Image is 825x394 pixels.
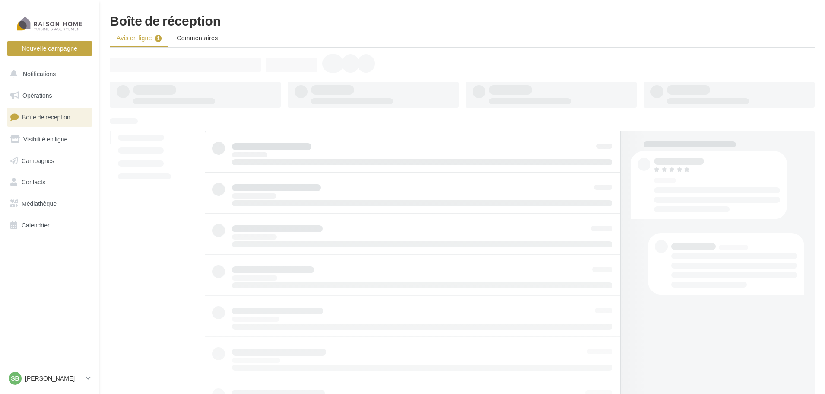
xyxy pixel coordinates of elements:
a: Visibilité en ligne [5,130,94,148]
button: Notifications [5,65,91,83]
a: Opérations [5,86,94,105]
a: Boîte de réception [5,108,94,126]
span: Sb [11,374,19,383]
button: Nouvelle campagne [7,41,92,56]
span: Opérations [22,92,52,99]
a: Sb [PERSON_NAME] [7,370,92,387]
a: Calendrier [5,216,94,234]
span: Commentaires [177,34,218,42]
div: Boîte de réception [110,14,815,27]
span: Calendrier [22,221,50,229]
a: Médiathèque [5,195,94,213]
span: Médiathèque [22,200,57,207]
span: Campagnes [22,157,54,164]
span: Contacts [22,178,45,186]
a: Contacts [5,173,94,191]
a: Campagnes [5,152,94,170]
span: Notifications [23,70,56,77]
p: [PERSON_NAME] [25,374,82,383]
span: Boîte de réception [22,113,70,121]
span: Visibilité en ligne [23,135,67,143]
